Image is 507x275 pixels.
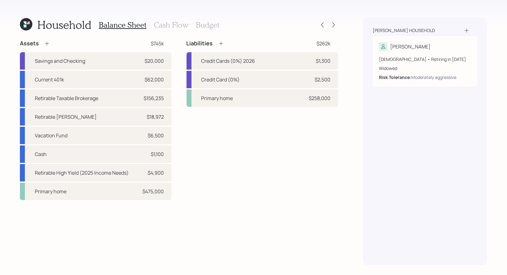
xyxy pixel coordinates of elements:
div: $1,300 [316,57,330,65]
div: Primary home [35,188,67,195]
div: $4,900 [148,169,164,176]
div: Retirable [PERSON_NAME] [35,113,97,121]
div: Moderately aggressive [411,74,456,80]
div: $6,500 [148,132,164,139]
h4: Liabilities [187,40,213,47]
div: Primary home [201,94,233,102]
div: $2,500 [315,76,330,83]
div: [PERSON_NAME] household [373,27,435,34]
div: $20,000 [145,57,164,65]
div: $262k [316,40,330,47]
div: Cash [35,150,47,158]
div: $1,100 [151,150,164,158]
div: $745k [151,40,164,47]
div: $156,235 [144,94,164,102]
div: $62,000 [145,76,164,83]
div: [DEMOGRAPHIC_DATA] • Retiring in [DATE] [379,56,471,62]
h3: Balance Sheet [99,21,146,30]
div: Savings and Checking [35,57,85,65]
div: Credit Cards (0%) 2026 [201,57,255,65]
div: $475,000 [143,188,164,195]
div: Vacation Fund [35,132,67,139]
b: Risk Tolerance: [379,74,411,80]
div: Retirable High Yield (2025 Income Needs) [35,169,129,176]
h1: Household [37,18,91,31]
div: Current 401k [35,76,64,83]
h3: Cash Flow [154,21,188,30]
div: Widowed [379,65,471,71]
div: [PERSON_NAME] [390,43,431,50]
div: Retirable Taxable Brokerage [35,94,98,102]
div: Credit Card (0%) [201,76,240,83]
div: $258,000 [309,94,330,102]
h4: Assets [20,40,39,47]
h3: Budget [196,21,219,30]
div: $18,972 [147,113,164,121]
